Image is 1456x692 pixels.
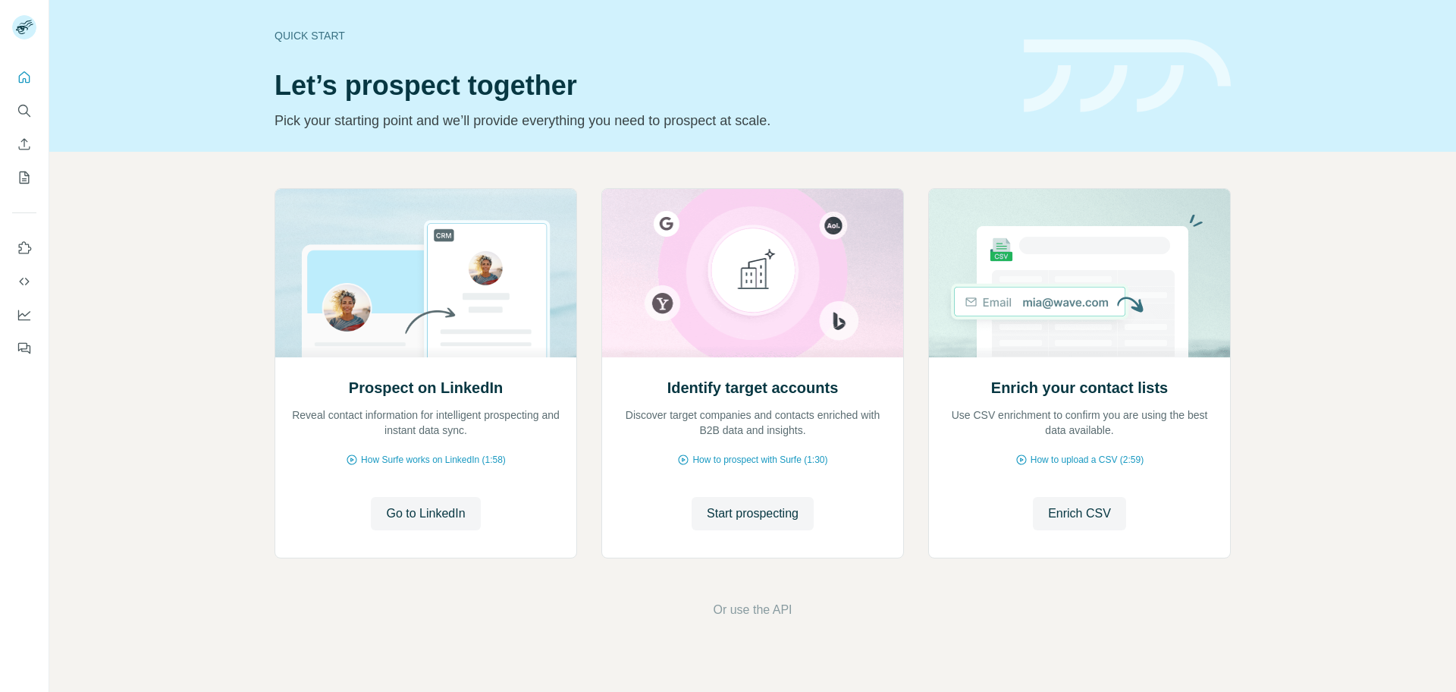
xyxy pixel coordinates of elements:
[12,164,36,191] button: My lists
[349,377,503,398] h2: Prospect on LinkedIn
[707,505,799,523] span: Start prospecting
[928,189,1231,357] img: Enrich your contact lists
[1048,505,1111,523] span: Enrich CSV
[12,97,36,124] button: Search
[12,234,36,262] button: Use Surfe on LinkedIn
[617,407,888,438] p: Discover target companies and contacts enriched with B2B data and insights.
[371,497,480,530] button: Go to LinkedIn
[12,64,36,91] button: Quick start
[713,601,792,619] button: Or use the API
[275,28,1006,43] div: Quick start
[12,268,36,295] button: Use Surfe API
[12,335,36,362] button: Feedback
[1024,39,1231,113] img: banner
[1031,453,1144,467] span: How to upload a CSV (2:59)
[275,189,577,357] img: Prospect on LinkedIn
[667,377,839,398] h2: Identify target accounts
[275,110,1006,131] p: Pick your starting point and we’ll provide everything you need to prospect at scale.
[1033,497,1126,530] button: Enrich CSV
[692,453,827,467] span: How to prospect with Surfe (1:30)
[386,505,465,523] span: Go to LinkedIn
[991,377,1168,398] h2: Enrich your contact lists
[275,71,1006,101] h1: Let’s prospect together
[12,131,36,158] button: Enrich CSV
[290,407,561,438] p: Reveal contact information for intelligent prospecting and instant data sync.
[692,497,814,530] button: Start prospecting
[944,407,1215,438] p: Use CSV enrichment to confirm you are using the best data available.
[361,453,506,467] span: How Surfe works on LinkedIn (1:58)
[601,189,904,357] img: Identify target accounts
[12,301,36,329] button: Dashboard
